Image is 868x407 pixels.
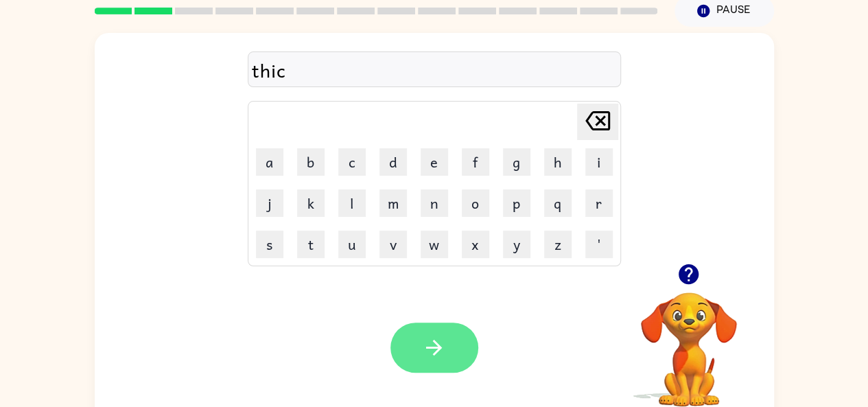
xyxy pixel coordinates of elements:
[503,189,530,217] button: p
[462,148,489,176] button: f
[421,148,448,176] button: e
[256,231,283,258] button: s
[297,231,325,258] button: t
[338,148,366,176] button: c
[462,189,489,217] button: o
[256,189,283,217] button: j
[338,231,366,258] button: u
[252,56,617,84] div: thic
[421,189,448,217] button: n
[544,231,572,258] button: z
[379,231,407,258] button: v
[544,189,572,217] button: q
[585,148,613,176] button: i
[585,231,613,258] button: '
[421,231,448,258] button: w
[297,189,325,217] button: k
[503,231,530,258] button: y
[338,189,366,217] button: l
[379,189,407,217] button: m
[379,148,407,176] button: d
[503,148,530,176] button: g
[256,148,283,176] button: a
[544,148,572,176] button: h
[462,231,489,258] button: x
[297,148,325,176] button: b
[585,189,613,217] button: r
